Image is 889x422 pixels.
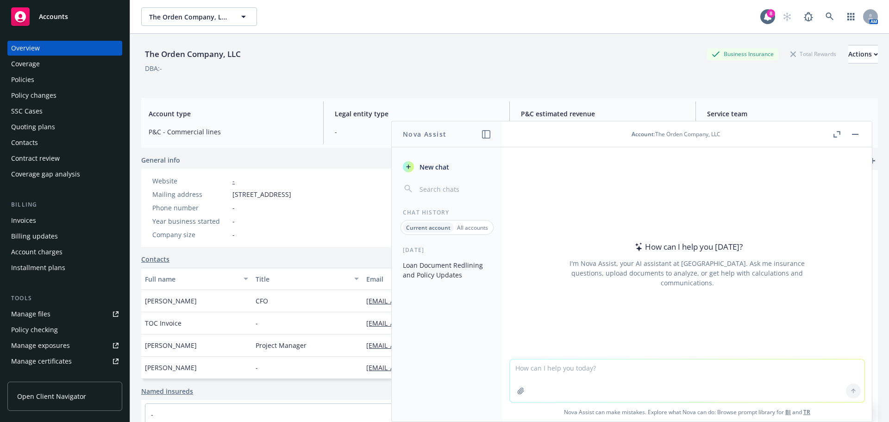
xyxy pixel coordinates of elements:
[145,274,238,284] div: Full name
[256,363,258,372] span: -
[11,370,58,384] div: Manage claims
[7,338,122,353] a: Manage exposures
[232,176,235,185] a: -
[11,88,56,103] div: Policy changes
[11,41,40,56] div: Overview
[145,318,182,328] span: TOC Invoice
[11,260,65,275] div: Installment plans
[11,322,58,337] div: Policy checking
[7,4,122,30] a: Accounts
[392,208,502,216] div: Chat History
[366,363,482,372] a: [EMAIL_ADDRESS][DOMAIN_NAME]
[867,155,878,166] a: add
[457,224,488,232] p: All accounts
[141,254,169,264] a: Contacts
[363,268,547,290] button: Email
[141,386,193,396] a: Named insureds
[557,258,817,288] div: I'm Nova Assist, your AI assistant at [GEOGRAPHIC_DATA]. Ask me insurance questions, upload docum...
[152,216,229,226] div: Year business started
[11,167,80,182] div: Coverage gap analysis
[7,167,122,182] a: Coverage gap analysis
[11,307,50,321] div: Manage files
[151,410,153,419] a: -
[799,7,818,26] a: Report a Bug
[406,224,451,232] p: Current account
[778,7,796,26] a: Start snowing
[145,63,162,73] div: DBA: -
[11,245,63,259] div: Account charges
[149,12,229,22] span: The Orden Company, LLC
[232,203,235,213] span: -
[145,340,197,350] span: [PERSON_NAME]
[7,294,122,303] div: Tools
[7,322,122,337] a: Policy checking
[7,57,122,71] a: Coverage
[11,104,43,119] div: SSC Cases
[7,41,122,56] a: Overview
[366,319,482,328] a: [EMAIL_ADDRESS][DOMAIN_NAME]
[7,88,122,103] a: Policy changes
[232,216,235,226] span: -
[256,340,307,350] span: Project Manager
[141,48,244,60] div: The Orden Company, LLC
[848,45,878,63] button: Actions
[256,274,349,284] div: Title
[11,135,38,150] div: Contacts
[403,129,446,139] h1: Nova Assist
[39,13,68,20] span: Accounts
[366,274,533,284] div: Email
[252,268,363,290] button: Title
[141,155,180,165] span: General info
[149,127,312,137] span: P&C - Commercial lines
[7,229,122,244] a: Billing updates
[7,151,122,166] a: Contract review
[366,341,482,350] a: [EMAIL_ADDRESS][DOMAIN_NAME]
[392,246,502,254] div: [DATE]
[11,57,40,71] div: Coverage
[7,72,122,87] a: Policies
[232,230,235,239] span: -
[632,130,720,138] div: : The Orden Company, LLC
[7,245,122,259] a: Account charges
[141,268,252,290] button: Full name
[842,7,860,26] a: Switch app
[785,408,791,416] a: BI
[152,230,229,239] div: Company size
[256,318,258,328] span: -
[767,9,775,18] div: 8
[7,135,122,150] a: Contacts
[707,48,778,60] div: Business Insurance
[820,7,839,26] a: Search
[418,162,449,172] span: New chat
[11,354,72,369] div: Manage certificates
[7,354,122,369] a: Manage certificates
[7,104,122,119] a: SSC Cases
[521,109,684,119] span: P&C estimated revenue
[399,258,495,283] button: Loan Document Redlining and Policy Updates
[335,109,498,119] span: Legal entity type
[232,189,291,199] span: [STREET_ADDRESS]
[152,189,229,199] div: Mailing address
[152,203,229,213] div: Phone number
[7,260,122,275] a: Installment plans
[152,176,229,186] div: Website
[11,151,60,166] div: Contract review
[11,120,55,134] div: Quoting plans
[11,72,34,87] div: Policies
[803,408,810,416] a: TR
[707,109,870,119] span: Service team
[145,363,197,372] span: [PERSON_NAME]
[256,296,268,306] span: CFO
[11,213,36,228] div: Invoices
[418,183,491,195] input: Search chats
[786,48,841,60] div: Total Rewards
[7,307,122,321] a: Manage files
[149,109,312,119] span: Account type
[11,229,58,244] div: Billing updates
[632,241,743,253] div: How can I help you [DATE]?
[141,7,257,26] button: The Orden Company, LLC
[7,120,122,134] a: Quoting plans
[366,296,482,305] a: [EMAIL_ADDRESS][DOMAIN_NAME]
